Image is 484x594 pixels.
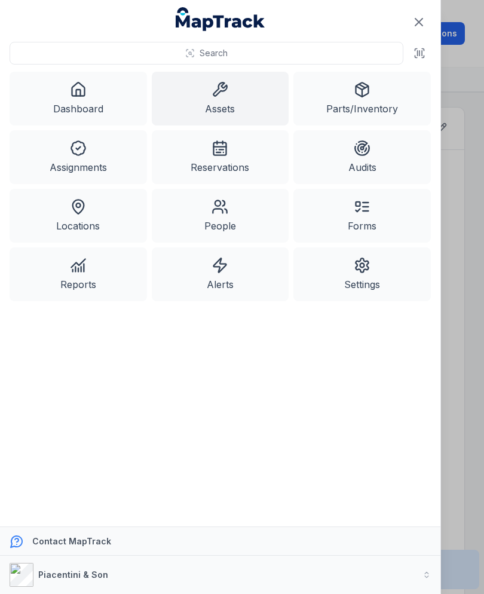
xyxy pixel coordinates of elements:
a: Parts/Inventory [293,72,431,125]
strong: Piacentini & Son [38,569,108,580]
a: Settings [293,247,431,301]
a: Locations [10,189,147,243]
a: Alerts [152,247,289,301]
a: MapTrack [176,7,265,31]
a: Audits [293,130,431,184]
a: Reservations [152,130,289,184]
a: Reports [10,247,147,301]
button: Search [10,42,403,65]
a: People [152,189,289,243]
strong: Contact MapTrack [32,536,111,546]
span: Search [200,47,228,59]
a: Assignments [10,130,147,184]
a: Dashboard [10,72,147,125]
button: Close navigation [406,10,431,35]
a: Forms [293,189,431,243]
a: Assets [152,72,289,125]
